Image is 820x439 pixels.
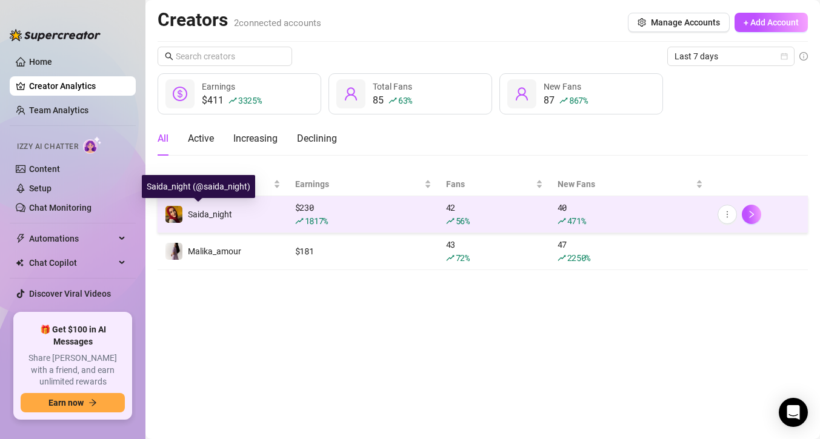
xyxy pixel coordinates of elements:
span: New Fans [558,177,693,191]
span: 471 % [567,215,586,226]
a: Discover Viral Videos [29,289,111,299]
span: arrow-right [88,398,97,407]
input: Search creators [176,50,275,63]
span: Share [PERSON_NAME] with a friend, and earn unlimited rewards [21,352,125,388]
div: Active [188,131,214,146]
div: Saida_night (@saida_night) [142,175,255,198]
span: + Add Account [744,18,799,27]
button: Manage Accounts [628,13,730,32]
button: Earn nowarrow-right [21,393,125,412]
img: Saida_night [165,206,182,223]
a: Setup [29,183,52,193]
span: more [723,210,732,219]
h2: Creators [158,8,321,31]
span: rise [559,96,568,105]
span: rise [558,254,566,262]
img: AI Chatter [83,136,102,154]
span: thunderbolt [16,234,25,243]
span: 63 % [398,94,412,106]
span: rise [228,96,237,105]
span: dollar-circle [173,87,187,101]
th: Name [158,173,288,196]
span: 56 % [456,215,470,226]
div: 43 [446,238,543,265]
a: Creator Analytics [29,76,126,96]
div: Open Intercom Messenger [779,398,808,427]
th: New Fans [550,173,710,196]
span: Izzy AI Chatter [17,141,78,153]
button: right [742,205,761,224]
span: 2250 % [567,252,591,263]
span: right [747,210,756,219]
div: $ 230 [295,201,432,228]
span: user [344,87,358,101]
div: 40 [558,201,703,228]
span: Total Fans [373,82,412,91]
span: Manage Accounts [651,18,720,27]
div: $ 181 [295,245,432,258]
span: Saida_night [188,210,232,219]
div: 87 [544,93,588,108]
div: $411 [202,93,262,108]
span: Last 7 days [675,47,787,65]
span: 🎁 Get $100 in AI Messages [21,324,125,348]
span: Earn now [48,398,84,408]
span: user [515,87,529,101]
span: rise [446,217,455,225]
span: calendar [781,53,788,60]
span: rise [388,96,397,105]
span: 1817 % [305,215,328,226]
div: 85 [373,93,412,108]
span: 2 connected accounts [234,18,321,28]
span: Earnings [202,82,235,91]
button: + Add Account [735,13,808,32]
span: 3325 % [238,94,262,106]
div: 47 [558,238,703,265]
span: rise [558,217,566,225]
img: Chat Copilot [16,259,24,267]
img: logo-BBDzfeDw.svg [10,29,101,41]
th: Earnings [288,173,439,196]
th: Fans [439,173,550,196]
div: 42 [446,201,543,228]
span: Chat Copilot [29,253,115,272]
span: rise [295,217,304,225]
img: Malika_amour [165,243,182,260]
span: Automations [29,229,115,248]
span: setting [638,18,646,27]
div: All [158,131,168,146]
span: 867 % [569,94,588,106]
a: Content [29,164,60,174]
span: Fans [446,177,533,191]
span: Malika_amour [188,246,241,256]
span: 72 % [456,252,470,263]
div: Increasing [233,131,278,146]
span: search [165,52,173,61]
span: info-circle [799,52,808,61]
span: New Fans [544,82,581,91]
span: Earnings [295,177,422,191]
a: Chat Monitoring [29,203,92,213]
a: Home [29,57,52,67]
a: Team Analytics [29,105,88,115]
span: rise [446,254,455,262]
div: Declining [297,131,337,146]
